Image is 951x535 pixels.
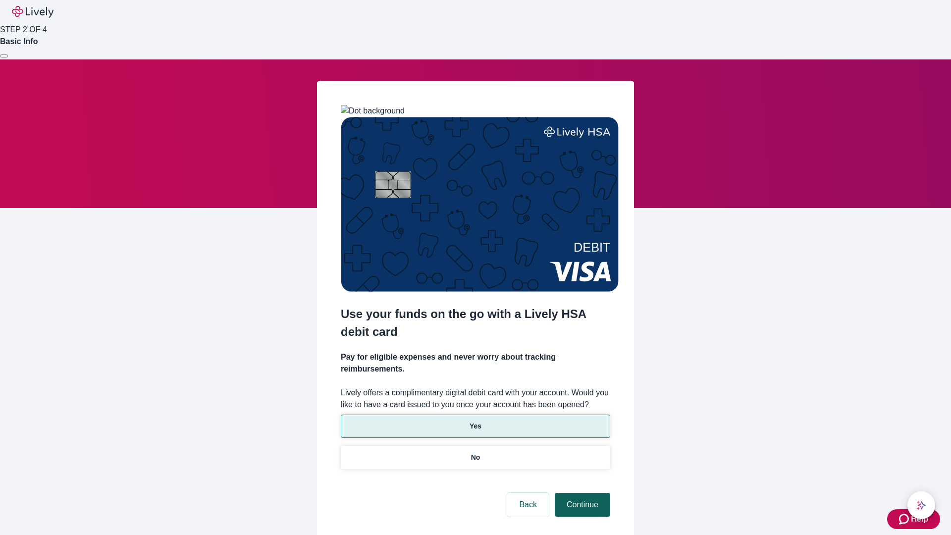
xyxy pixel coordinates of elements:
img: Lively [12,6,53,18]
p: No [471,452,480,463]
button: chat [907,491,935,519]
h4: Pay for eligible expenses and never worry about tracking reimbursements. [341,351,610,375]
button: Yes [341,415,610,438]
svg: Zendesk support icon [899,513,911,525]
button: No [341,446,610,469]
button: Zendesk support iconHelp [887,509,940,529]
img: Dot background [341,105,405,117]
label: Lively offers a complimentary digital debit card with your account. Would you like to have a card... [341,387,610,411]
svg: Lively AI Assistant [916,500,926,510]
button: Back [507,493,549,517]
img: Debit card [341,117,619,292]
button: Continue [555,493,610,517]
h2: Use your funds on the go with a Lively HSA debit card [341,305,610,341]
span: Help [911,513,928,525]
p: Yes [470,421,481,431]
